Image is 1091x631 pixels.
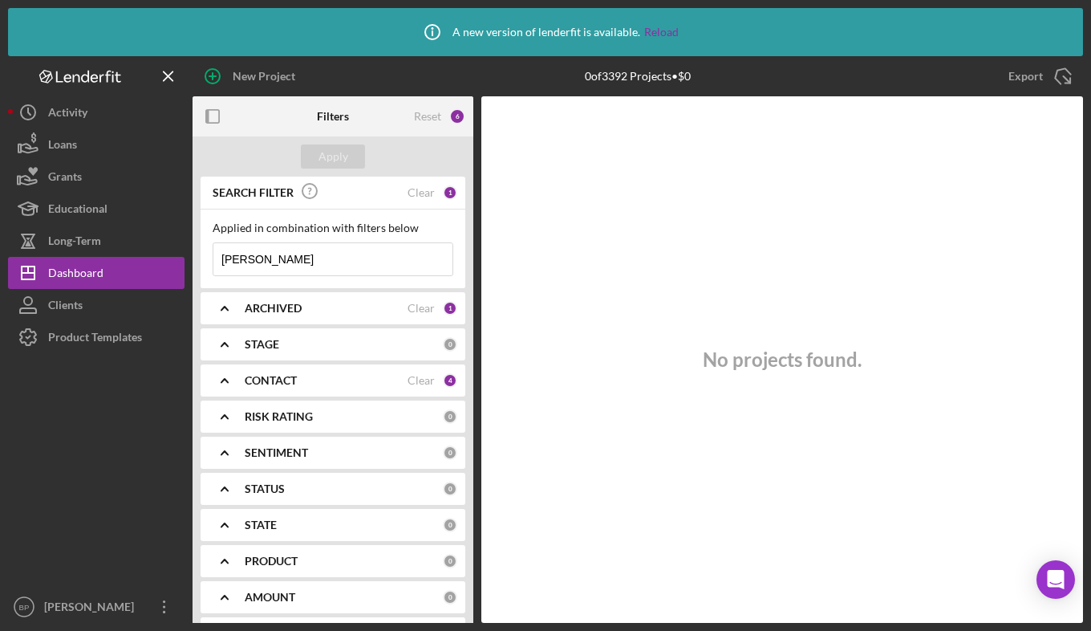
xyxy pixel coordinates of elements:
div: Applied in combination with filters below [213,222,453,234]
div: [PERSON_NAME] [40,591,144,627]
text: BP [19,603,30,612]
div: Grants [48,161,82,197]
div: 1 [443,301,457,315]
h3: No projects found. [703,348,862,371]
b: ARCHIVED [245,302,302,315]
div: 0 [443,409,457,424]
div: Activity [48,96,87,132]
button: Export [992,60,1083,92]
button: Dashboard [8,257,185,289]
div: Clear [408,302,435,315]
div: 0 [443,518,457,532]
div: 0 [443,590,457,605]
div: Dashboard [48,257,103,293]
button: Apply [301,145,365,169]
button: BP[PERSON_NAME] [8,591,185,623]
b: STATE [245,519,277,531]
div: 0 [443,482,457,496]
div: Long-Term [48,225,101,261]
a: Reload [644,26,679,39]
b: SEARCH FILTER [213,186,294,199]
b: STATUS [245,482,285,495]
b: AMOUNT [245,591,295,604]
div: Clear [408,374,435,387]
button: Loans [8,128,185,161]
div: 0 [443,554,457,568]
b: PRODUCT [245,555,298,568]
div: 0 [443,337,457,352]
button: Long-Term [8,225,185,257]
div: Loans [48,128,77,165]
b: Filters [317,110,349,123]
b: SENTIMENT [245,446,308,459]
div: 0 [443,446,457,460]
button: Educational [8,193,185,225]
div: Apply [318,145,348,169]
div: Clients [48,289,83,325]
button: Product Templates [8,321,185,353]
div: 4 [443,373,457,388]
div: A new version of lenderfit is available. [412,12,679,52]
div: Export [1008,60,1043,92]
div: New Project [233,60,295,92]
div: 1 [443,185,457,200]
div: Open Intercom Messenger [1036,560,1075,599]
div: Clear [408,186,435,199]
div: Reset [414,110,441,123]
div: 6 [449,108,465,124]
div: Product Templates [48,321,142,357]
button: Activity [8,96,185,128]
b: STAGE [245,338,279,351]
div: 0 of 3392 Projects • $0 [585,70,691,83]
b: CONTACT [245,374,297,387]
b: RISK RATING [245,410,313,423]
button: Clients [8,289,185,321]
button: Grants [8,161,185,193]
button: New Project [193,60,311,92]
div: Educational [48,193,107,229]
